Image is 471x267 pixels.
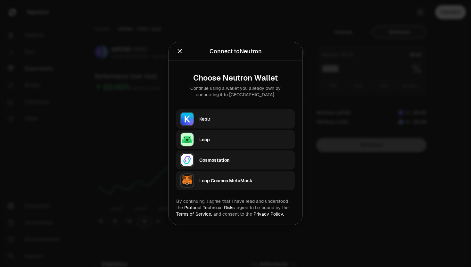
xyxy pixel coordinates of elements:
a: Protocol Technical Risks, [184,205,235,211]
img: Keplr [181,113,194,125]
div: Leap Cosmos MetaMask [199,177,291,184]
a: Terms of Service, [176,211,212,217]
div: Connect to Neutron [210,47,262,56]
div: Choose Neutron Wallet [181,73,290,82]
button: Close [176,47,183,56]
button: Leap Cosmos MetaMaskLeap Cosmos MetaMask [176,171,295,190]
div: Continue using a wallet you already own by connecting it to [GEOGRAPHIC_DATA]. [181,85,290,98]
a: Privacy Policy. [253,211,284,217]
div: Leap [199,136,291,143]
button: LeapLeap [176,130,295,149]
div: Cosmostation [199,157,291,163]
img: Leap Cosmos MetaMask [181,174,194,187]
img: Cosmostation [181,154,194,167]
img: Leap [181,133,194,146]
button: KeplrKeplr [176,109,295,129]
div: By continuing, I agree that I have read and understood the agree to be bound by the and consent t... [176,198,295,217]
button: CosmostationCosmostation [176,151,295,170]
div: Keplr [199,116,291,122]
